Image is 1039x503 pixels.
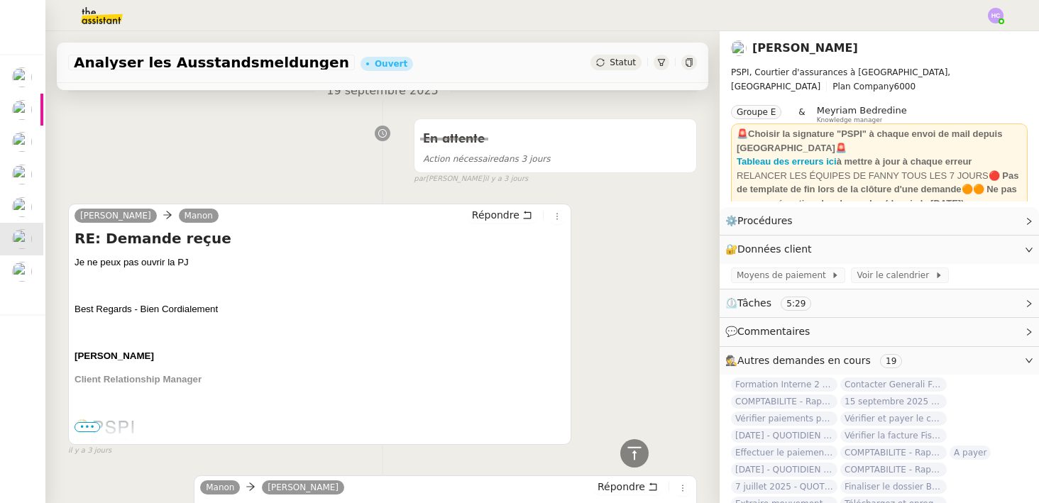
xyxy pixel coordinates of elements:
[74,55,349,70] span: Analyser les Ausstandsmeldungen
[725,326,816,337] span: 💬
[737,297,771,309] span: Tâches
[725,213,799,229] span: ⚙️
[179,209,219,222] a: Manon
[414,173,528,185] small: [PERSON_NAME]
[75,422,100,432] span: •••
[725,241,818,258] span: 🔐
[423,154,498,164] span: Action nécessaire
[731,446,837,460] span: Effectuer le paiement des primes [PERSON_NAME]
[840,446,947,460] span: COMPTABILITE - Rapprochement bancaire - 28 août 2025
[737,128,1002,153] strong: 🚨Choisir la signature "PSPI" à chaque envoi de mail depuis [GEOGRAPHIC_DATA]🚨
[75,350,154,361] span: [PERSON_NAME]
[610,57,636,67] span: Statut
[840,463,947,477] span: COMPTABILITE - Rapprochement bancaire - 15 septembre 2025
[731,411,837,426] span: Vérifier paiements primes Lefort et De Marignac
[837,156,972,167] strong: à mettre à jour à chaque erreur
[720,236,1039,263] div: 🔐Données client
[12,67,32,87] img: users%2Fa6PbEmLwvGXylUqKytRPpDpAx153%2Favatar%2Ffanny.png
[485,173,528,185] span: il y a 3 jours
[731,463,837,477] span: [DATE] - QUOTIDIEN - OPAL - Gestion de la boîte mail OPAL
[720,347,1039,375] div: 🕵️Autres demandes en cours 19
[12,132,32,152] img: users%2FTDxDvmCjFdN3QFePFNGdQUcJcQk1%2Favatar%2F0cfb3a67-8790-4592-a9ec-92226c678442
[720,289,1039,317] div: ⏲️Tâches 5:29
[798,105,805,123] span: &
[840,429,947,443] span: Vérifier la facture Fiscal et Facile
[737,243,812,255] span: Données client
[598,480,645,494] span: Répondre
[880,354,902,368] nz-tag: 19
[725,355,908,366] span: 🕵️
[817,105,907,116] span: Meyriam Bedredine
[737,156,837,167] a: Tableau des erreurs ici
[12,197,32,217] img: users%2Fa6PbEmLwvGXylUqKytRPpDpAx153%2Favatar%2Ffanny.png
[731,394,837,409] span: COMPTABILITE - Rapprochement bancaire - [DATE]
[817,105,907,123] app-user-label: Knowledge manager
[75,374,202,385] span: Client Relationship Manager
[720,318,1039,346] div: 💬Commentaires
[817,116,883,124] span: Knowledge manager
[840,377,947,392] span: Contacter Generali France pour demande AU094424
[832,82,894,92] span: Plan Company
[725,297,823,309] span: ⏲️
[12,229,32,249] img: users%2Fa6PbEmLwvGXylUqKytRPpDpAx153%2Favatar%2Ffanny.png
[75,419,135,446] img: image001.png
[737,268,831,282] span: Moyens de paiement
[857,268,934,282] span: Voir le calendrier
[414,173,426,185] span: par
[75,228,565,248] h4: RE: Demande reçue
[68,445,111,457] span: il y a 3 jours
[781,297,811,311] nz-tag: 5:29
[731,40,747,56] img: users%2Fa6PbEmLwvGXylUqKytRPpDpAx153%2Favatar%2Ffanny.png
[12,165,32,184] img: users%2FNmPW3RcGagVdwlUj0SIRjiM8zA23%2Favatar%2Fb3e8f68e-88d8-429d-a2bd-00fb6f2d12db
[75,209,157,222] a: [PERSON_NAME]
[737,169,1022,211] div: RELANCER LES ÉQUIPES DE FANNY TOUS LES 7 JOURS
[12,262,32,282] img: users%2Fo4K84Ijfr6OOM0fa5Hz4riIOf4g2%2Favatar%2FChatGPT%20Image%201%20aou%CC%82t%202025%2C%2010_2...
[262,481,344,494] a: [PERSON_NAME]
[731,377,837,392] span: Formation Interne 2 - [PERSON_NAME]
[731,480,837,494] span: 7 juillet 2025 - QUOTIDIEN Gestion boite mail Accounting
[840,480,947,494] span: Finaliser le dossier Buheiry
[423,133,485,145] span: En attente
[467,207,537,223] button: Répondre
[423,154,550,164] span: dans 3 jours
[593,479,663,494] button: Répondre
[737,326,810,337] span: Commentaires
[75,304,218,314] span: Best Regards - Bien Cordialement
[200,481,240,494] a: Manon
[894,82,916,92] span: 6000
[737,215,793,226] span: Procédures
[950,446,991,460] span: A payer
[737,355,871,366] span: Autres demandes en cours
[840,411,947,426] span: Vérifier et payer le contrat
[731,67,950,92] span: PSPI, Courtier d'assurances à [GEOGRAPHIC_DATA], [GEOGRAPHIC_DATA]
[375,60,407,68] div: Ouvert
[840,394,947,409] span: 15 septembre 2025 - QUOTIDIEN Gestion boite mail Accounting
[315,82,450,101] span: 19 septembre 2025
[752,41,858,55] a: [PERSON_NAME]
[12,100,32,120] img: users%2FTDxDvmCjFdN3QFePFNGdQUcJcQk1%2Favatar%2F0cfb3a67-8790-4592-a9ec-92226c678442
[75,257,189,267] span: Je ne peux pas ouvrir la PJ
[988,8,1004,23] img: svg
[731,429,837,443] span: [DATE] - QUOTIDIEN Gestion boite mail Accounting
[720,207,1039,235] div: ⚙️Procédures
[731,105,781,119] nz-tag: Groupe E
[472,208,519,222] span: Répondre
[737,170,1018,209] strong: 🔴 Pas de template de fin lors de la clôture d'une demande🟠🟠 Ne pas accuser réception des demandes...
